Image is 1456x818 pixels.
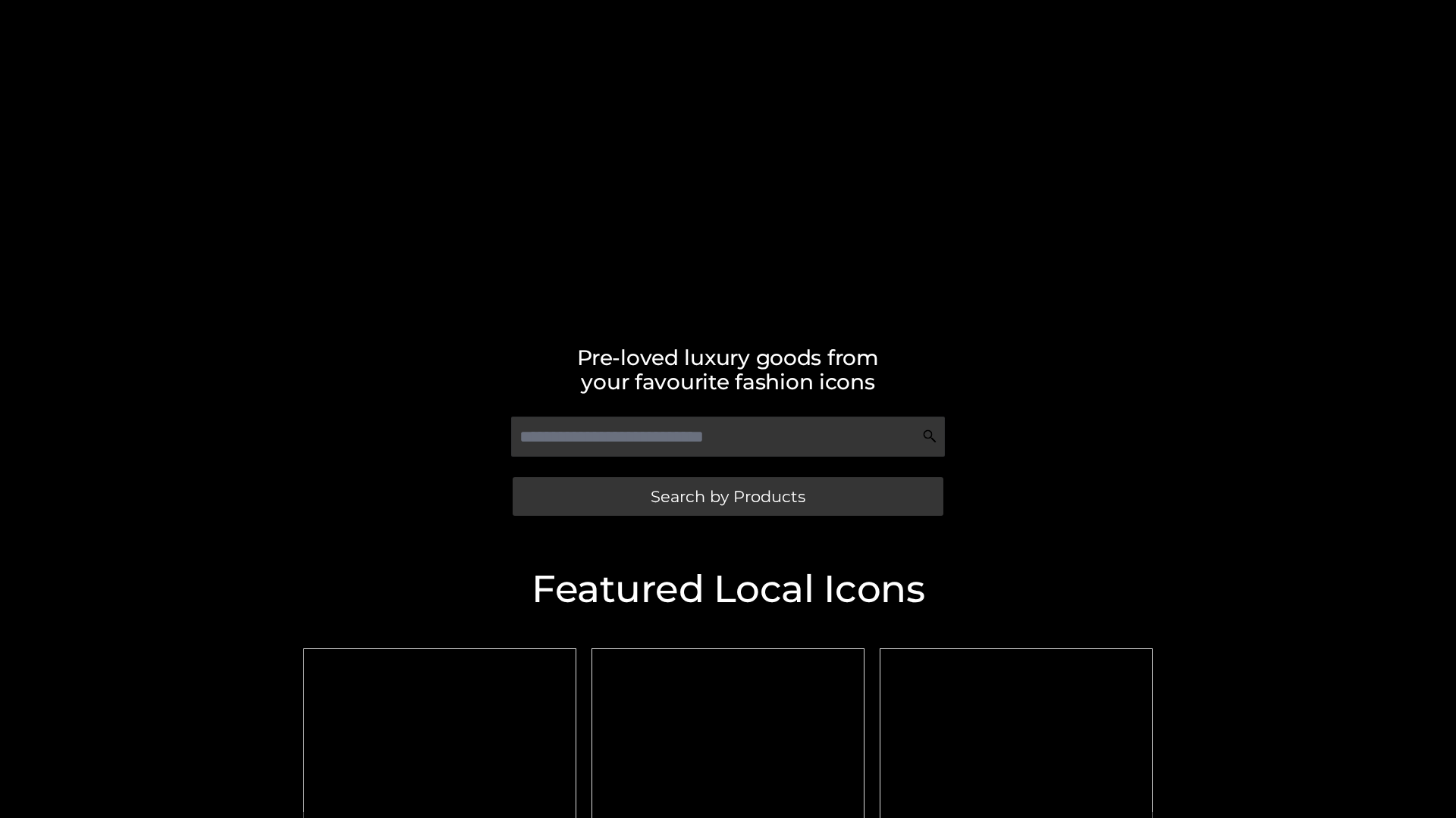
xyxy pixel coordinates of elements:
[922,429,937,444] img: Search Icon
[296,345,1160,394] h2: Pre-loved luxury goods from your favourite fashion icons
[296,570,1160,608] h2: Featured Local Icons​
[513,477,943,516] a: Search by Products
[651,489,805,504] span: Search by Products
